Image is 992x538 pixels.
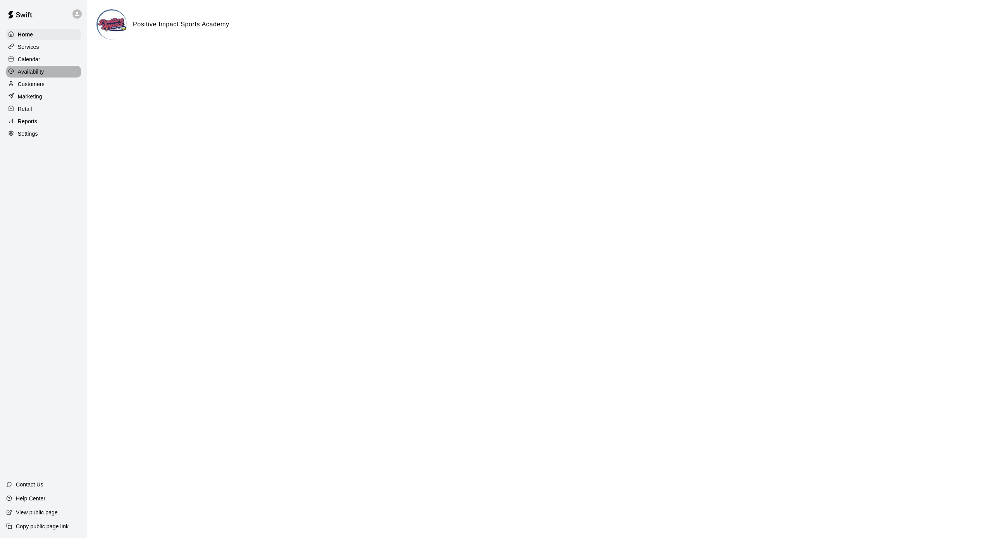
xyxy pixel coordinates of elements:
[6,103,81,115] a: Retail
[16,509,58,516] p: View public page
[16,522,69,530] p: Copy public page link
[98,10,127,40] img: Positive Impact Sports Academy logo
[6,66,81,78] a: Availability
[18,43,39,51] p: Services
[18,80,45,88] p: Customers
[6,91,81,102] a: Marketing
[18,68,44,76] p: Availability
[18,117,37,125] p: Reports
[6,41,81,53] a: Services
[6,29,81,40] a: Home
[18,130,38,138] p: Settings
[16,495,45,502] p: Help Center
[6,53,81,65] a: Calendar
[18,93,42,100] p: Marketing
[18,31,33,38] p: Home
[18,55,40,63] p: Calendar
[6,116,81,127] a: Reports
[18,105,32,113] p: Retail
[133,19,229,29] h6: Positive Impact Sports Academy
[6,128,81,140] a: Settings
[6,78,81,90] a: Customers
[16,481,43,488] p: Contact Us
